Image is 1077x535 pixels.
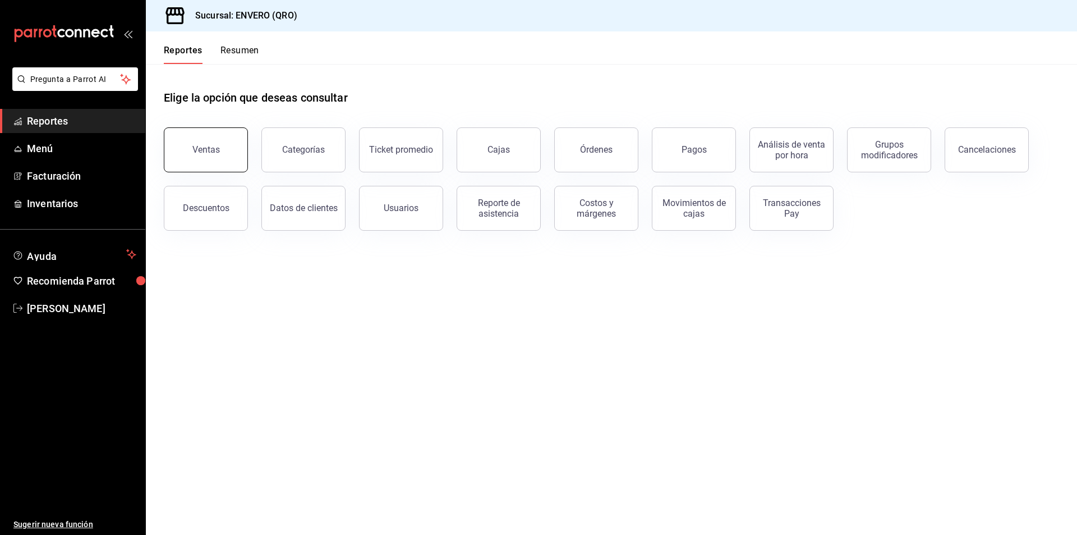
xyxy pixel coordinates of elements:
span: Recomienda Parrot [27,273,136,289]
span: Facturación [27,168,136,184]
button: Reporte de asistencia [457,186,541,231]
button: Pregunta a Parrot AI [12,67,138,91]
button: Grupos modificadores [847,127,931,172]
button: Ventas [164,127,248,172]
button: Movimientos de cajas [652,186,736,231]
div: Movimientos de cajas [659,198,729,219]
span: Reportes [27,113,136,129]
a: Pregunta a Parrot AI [8,81,138,93]
button: Ticket promedio [359,127,443,172]
button: Análisis de venta por hora [749,127,834,172]
div: Grupos modificadores [854,139,924,161]
button: Transacciones Pay [749,186,834,231]
div: Cancelaciones [958,144,1016,155]
div: Análisis de venta por hora [757,139,826,161]
button: Cancelaciones [945,127,1029,172]
button: Órdenes [554,127,638,172]
div: Pagos [682,144,707,155]
button: Categorías [261,127,346,172]
div: Costos y márgenes [561,198,631,219]
div: Reporte de asistencia [464,198,533,219]
button: Pagos [652,127,736,172]
h3: Sucursal: ENVERO (QRO) [186,9,297,22]
button: Reportes [164,45,202,64]
span: [PERSON_NAME] [27,301,136,316]
div: Órdenes [580,144,613,155]
button: open_drawer_menu [123,29,132,38]
div: Usuarios [384,203,418,213]
div: Ticket promedio [369,144,433,155]
div: navigation tabs [164,45,259,64]
div: Transacciones Pay [757,198,826,219]
span: Ayuda [27,248,122,261]
h1: Elige la opción que deseas consultar [164,89,348,106]
span: Inventarios [27,196,136,211]
button: Usuarios [359,186,443,231]
button: Datos de clientes [261,186,346,231]
button: Costos y márgenes [554,186,638,231]
div: Ventas [192,144,220,155]
a: Cajas [457,127,541,172]
button: Resumen [220,45,259,64]
span: Sugerir nueva función [13,519,136,531]
span: Pregunta a Parrot AI [30,74,121,85]
span: Menú [27,141,136,156]
button: Descuentos [164,186,248,231]
div: Descuentos [183,203,229,213]
div: Cajas [487,143,510,157]
div: Categorías [282,144,325,155]
div: Datos de clientes [270,203,338,213]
